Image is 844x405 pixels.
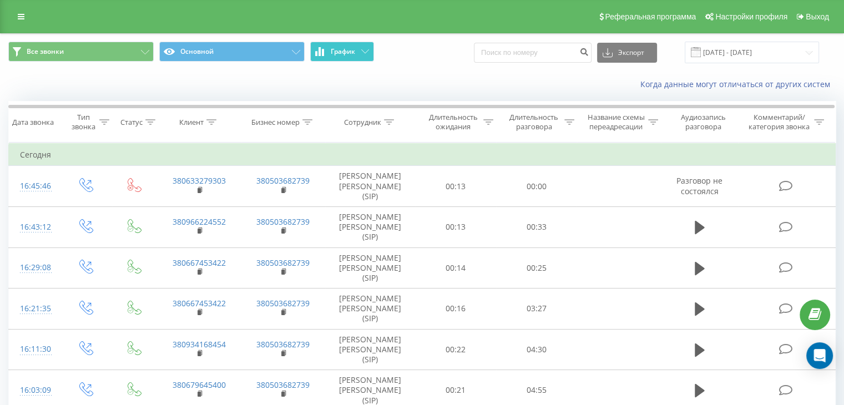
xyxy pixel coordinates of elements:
[325,288,416,330] td: [PERSON_NAME] [PERSON_NAME] (SIP)
[496,247,577,288] td: 00:25
[426,113,481,131] div: Длительность ожидания
[20,175,49,197] div: 16:45:46
[806,342,833,369] div: Open Intercom Messenger
[506,113,562,131] div: Длительность разговора
[474,43,592,63] input: Поиск по номеру
[20,298,49,320] div: 16:21:35
[27,47,64,56] span: Все звонки
[416,247,496,288] td: 00:14
[325,206,416,247] td: [PERSON_NAME] [PERSON_NAME] (SIP)
[173,379,226,390] a: 380679645400
[806,12,829,21] span: Выход
[496,329,577,370] td: 04:30
[173,216,226,227] a: 380966224552
[416,288,496,330] td: 00:16
[605,12,696,21] span: Реферальная программа
[715,12,787,21] span: Настройки профиля
[416,329,496,370] td: 00:22
[496,206,577,247] td: 00:33
[251,118,300,127] div: Бизнес номер
[159,42,305,62] button: Основной
[70,113,96,131] div: Тип звонка
[179,118,204,127] div: Клиент
[120,118,143,127] div: Статус
[640,79,836,89] a: Когда данные могут отличаться от других систем
[310,42,374,62] button: График
[325,247,416,288] td: [PERSON_NAME] [PERSON_NAME] (SIP)
[173,339,226,350] a: 380934168454
[416,166,496,207] td: 00:13
[671,113,736,131] div: Аудиозапись разговора
[12,118,54,127] div: Дата звонка
[416,206,496,247] td: 00:13
[256,339,310,350] a: 380503682739
[331,48,355,55] span: График
[173,257,226,268] a: 380667453422
[587,113,645,131] div: Название схемы переадресации
[344,118,381,127] div: Сотрудник
[173,298,226,308] a: 380667453422
[676,175,722,196] span: Разговор не состоялся
[173,175,226,186] a: 380633279303
[20,216,49,238] div: 16:43:12
[325,329,416,370] td: [PERSON_NAME] [PERSON_NAME] (SIP)
[8,42,154,62] button: Все звонки
[256,257,310,268] a: 380503682739
[496,288,577,330] td: 03:27
[746,113,811,131] div: Комментарий/категория звонка
[496,166,577,207] td: 00:00
[20,379,49,401] div: 16:03:09
[20,257,49,279] div: 16:29:08
[256,379,310,390] a: 380503682739
[256,298,310,308] a: 380503682739
[9,144,836,166] td: Сегодня
[325,166,416,207] td: [PERSON_NAME] [PERSON_NAME] (SIP)
[256,175,310,186] a: 380503682739
[597,43,657,63] button: Экспорт
[20,338,49,360] div: 16:11:30
[256,216,310,227] a: 380503682739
